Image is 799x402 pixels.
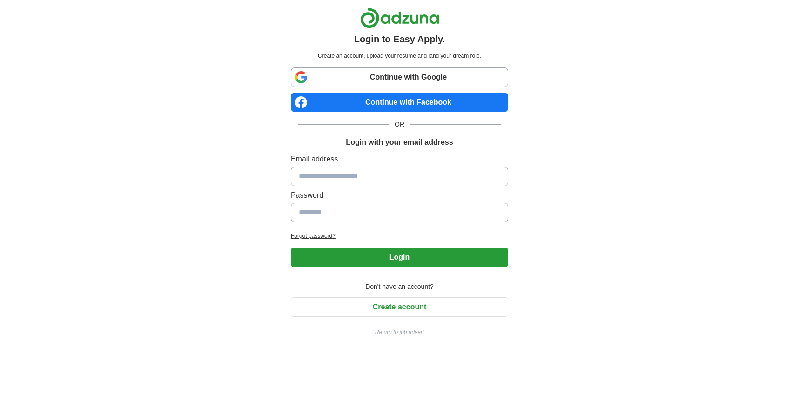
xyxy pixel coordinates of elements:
[291,328,508,336] a: Return to job advert
[291,297,508,317] button: Create account
[389,120,410,129] span: OR
[291,93,508,112] a: Continue with Facebook
[291,67,508,87] a: Continue with Google
[291,303,508,311] a: Create account
[291,232,508,240] a: Forgot password?
[354,32,445,46] h1: Login to Easy Apply.
[346,137,453,148] h1: Login with your email address
[360,282,439,292] span: Don't have an account?
[291,154,508,165] label: Email address
[291,190,508,201] label: Password
[360,7,439,28] img: Adzuna logo
[291,248,508,267] button: Login
[293,52,506,60] p: Create an account, upload your resume and land your dream role.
